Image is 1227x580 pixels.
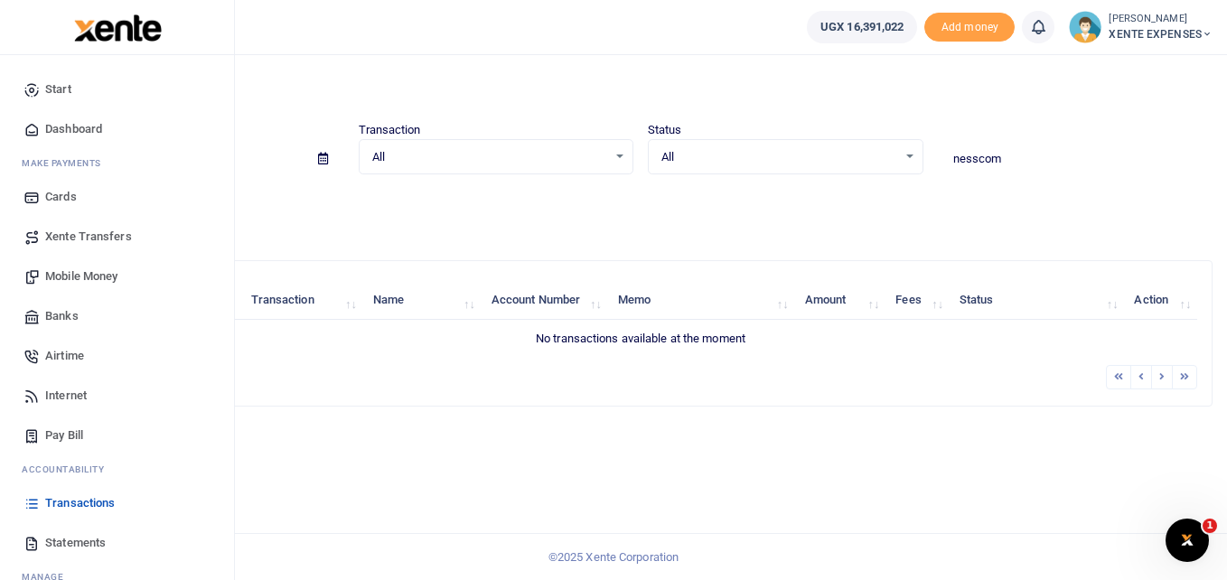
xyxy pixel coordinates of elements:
a: Banks [14,296,220,336]
li: M [14,149,220,177]
a: profile-user [PERSON_NAME] XENTE EXPENSES [1069,11,1213,43]
iframe: Intercom live chat [1166,519,1209,562]
div: Showing 0 to 0 of 0 entries [84,363,540,391]
span: Xente Transfers [45,228,132,246]
span: 1 [1203,519,1217,533]
img: profile-user [1069,11,1101,43]
span: All [661,148,897,166]
span: Airtime [45,347,84,365]
span: Cards [45,188,77,206]
span: All [372,148,608,166]
a: Add money [924,19,1015,33]
th: Status: activate to sort column ascending [950,281,1125,320]
span: Start [45,80,71,98]
a: Pay Bill [14,416,220,455]
td: No transactions available at the moment [84,320,1197,358]
span: Banks [45,307,79,325]
th: Name: activate to sort column ascending [363,281,482,320]
a: UGX 16,391,022 [807,11,917,43]
a: Airtime [14,336,220,376]
input: Search [938,144,1213,174]
p: Download [69,196,1213,215]
a: Dashboard [14,109,220,149]
a: Start [14,70,220,109]
span: XENTE EXPENSES [1109,26,1213,42]
span: Statements [45,534,106,552]
label: Transaction [359,121,421,139]
h4: Transactions [69,78,1213,98]
th: Amount: activate to sort column ascending [794,281,885,320]
li: Ac [14,455,220,483]
label: Status [648,121,682,139]
th: Memo: activate to sort column ascending [608,281,795,320]
span: Pay Bill [45,426,83,444]
img: logo-large [74,14,162,42]
span: countability [35,463,104,476]
a: Internet [14,376,220,416]
th: Account Number: activate to sort column ascending [482,281,608,320]
span: Internet [45,387,87,405]
a: Mobile Money [14,257,220,296]
a: Statements [14,523,220,563]
span: Add money [924,13,1015,42]
span: UGX 16,391,022 [820,18,904,36]
span: Mobile Money [45,267,117,285]
span: ake Payments [31,156,101,170]
li: Toup your wallet [924,13,1015,42]
th: Action: activate to sort column ascending [1124,281,1197,320]
a: Transactions [14,483,220,523]
a: Xente Transfers [14,217,220,257]
th: Transaction: activate to sort column ascending [240,281,362,320]
a: logo-small logo-large logo-large [72,20,162,33]
span: Transactions [45,494,115,512]
span: Dashboard [45,120,102,138]
a: Cards [14,177,220,217]
small: [PERSON_NAME] [1109,12,1213,27]
th: Fees: activate to sort column ascending [885,281,950,320]
li: Wallet ballance [800,11,924,43]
